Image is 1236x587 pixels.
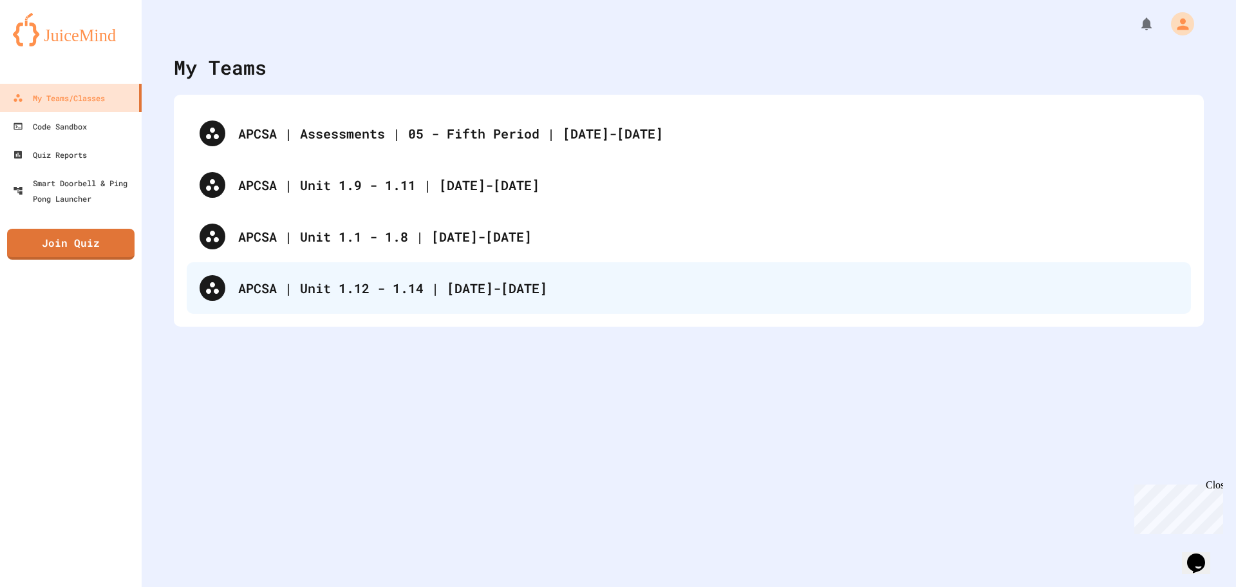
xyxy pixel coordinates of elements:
[238,124,1178,143] div: APCSA | Assessments | 05 - Fifth Period | [DATE]-[DATE]
[13,13,129,46] img: logo-orange.svg
[238,175,1178,195] div: APCSA | Unit 1.9 - 1.11 | [DATE]-[DATE]
[13,175,136,206] div: Smart Doorbell & Ping Pong Launcher
[13,90,105,106] div: My Teams/Classes
[13,147,87,162] div: Quiz Reports
[1129,479,1223,534] iframe: chat widget
[238,278,1178,298] div: APCSA | Unit 1.12 - 1.14 | [DATE]-[DATE]
[238,227,1178,246] div: APCSA | Unit 1.1 - 1.8 | [DATE]-[DATE]
[7,229,135,260] a: Join Quiz
[187,262,1191,314] div: APCSA | Unit 1.12 - 1.14 | [DATE]-[DATE]
[174,53,267,82] div: My Teams
[187,108,1191,159] div: APCSA | Assessments | 05 - Fifth Period | [DATE]-[DATE]
[5,5,89,82] div: Chat with us now!Close
[187,211,1191,262] div: APCSA | Unit 1.1 - 1.8 | [DATE]-[DATE]
[1157,9,1197,39] div: My Account
[1115,13,1157,35] div: My Notifications
[13,119,87,134] div: Code Sandbox
[187,159,1191,211] div: APCSA | Unit 1.9 - 1.11 | [DATE]-[DATE]
[1182,535,1223,574] iframe: chat widget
